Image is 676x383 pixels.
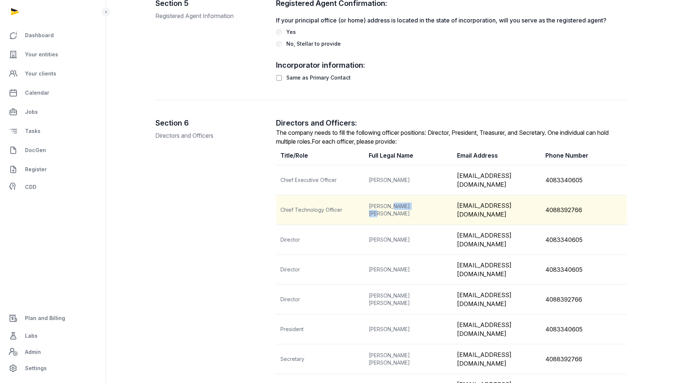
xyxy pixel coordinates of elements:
td: [PERSON_NAME] [365,315,453,344]
h2: Section 6 [156,118,265,128]
span: Labs [25,331,38,340]
td: [PERSON_NAME] [365,225,453,255]
a: Your clients [6,65,100,82]
td: Director [276,225,365,255]
td: [EMAIL_ADDRESS][DOMAIN_NAME] [453,165,541,195]
td: 4088392766 [541,344,630,374]
td: [EMAIL_ADDRESS][DOMAIN_NAME] [453,285,541,315]
a: Plan and Billing [6,309,100,327]
td: [EMAIL_ADDRESS][DOMAIN_NAME] [453,315,541,344]
td: 4088392766 [541,285,630,315]
a: DocGen [6,141,100,159]
td: [PERSON_NAME] [PERSON_NAME] [365,285,453,315]
td: [EMAIL_ADDRESS][DOMAIN_NAME] [453,225,541,255]
label: For each officer, please provide: [312,138,397,145]
span: Tasks [25,127,40,136]
span: Plan and Billing [25,314,65,323]
td: 4083340605 [541,165,630,195]
td: [PERSON_NAME] [PERSON_NAME] [365,195,453,225]
a: Admin [6,345,100,359]
a: Your entities [6,46,100,63]
td: [EMAIL_ADDRESS][DOMAIN_NAME] [453,255,541,285]
span: Dashboard [25,31,54,40]
span: Register [25,165,47,174]
label: The company needs to fill the following officer positions: Director, President, Treasurer, and Se... [276,129,609,145]
td: Director [276,285,365,315]
a: Calendar [6,84,100,102]
td: 4083340605 [541,315,630,344]
td: Director [276,255,365,285]
td: [EMAIL_ADDRESS][DOMAIN_NAME] [453,195,541,225]
th: Title/Role [276,146,365,165]
span: CDD [25,183,36,191]
td: 4088392766 [541,195,630,225]
th: Full Legal Name [365,146,453,165]
input: Yes [276,29,282,35]
th: Email Address [453,146,541,165]
a: Register [6,161,100,178]
span: Jobs [25,108,38,116]
input: Same as Primary Contact [276,75,282,81]
div: No, Stellar to provide [286,39,341,48]
p: Registered Agent Information [156,11,265,20]
span: Your entities [25,50,58,59]
input: No, Stellar to provide [276,41,282,47]
td: Chief Technology Officer [276,195,365,225]
a: CDD [6,180,100,194]
span: Settings [25,364,47,373]
td: Secretary [276,344,365,374]
span: Your clients [25,69,56,78]
span: DocGen [25,146,46,155]
label: If your principal office (or home) address is located in the state of incorporation, will you ser... [276,16,627,25]
td: President [276,315,365,344]
a: Settings [6,359,100,377]
a: Tasks [6,122,100,140]
td: 4083340605 [541,225,630,255]
td: Chief Executive Officer [276,165,365,195]
td: [PERSON_NAME] [PERSON_NAME] [365,344,453,374]
h2: Incorporator information: [276,60,627,70]
div: Same as Primary Contact [286,73,351,82]
td: [PERSON_NAME] [365,255,453,285]
p: Directors and Officers [156,131,265,140]
td: [PERSON_NAME] [365,165,453,195]
h2: Directors and Officers: [276,118,627,128]
div: Yes [286,28,296,36]
a: Labs [6,327,100,345]
a: Dashboard [6,27,100,44]
span: Calendar [25,88,49,97]
span: Admin [25,348,41,356]
td: [EMAIL_ADDRESS][DOMAIN_NAME] [453,344,541,374]
th: Phone Number [541,146,630,165]
a: Jobs [6,103,100,121]
td: 4083340605 [541,255,630,285]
